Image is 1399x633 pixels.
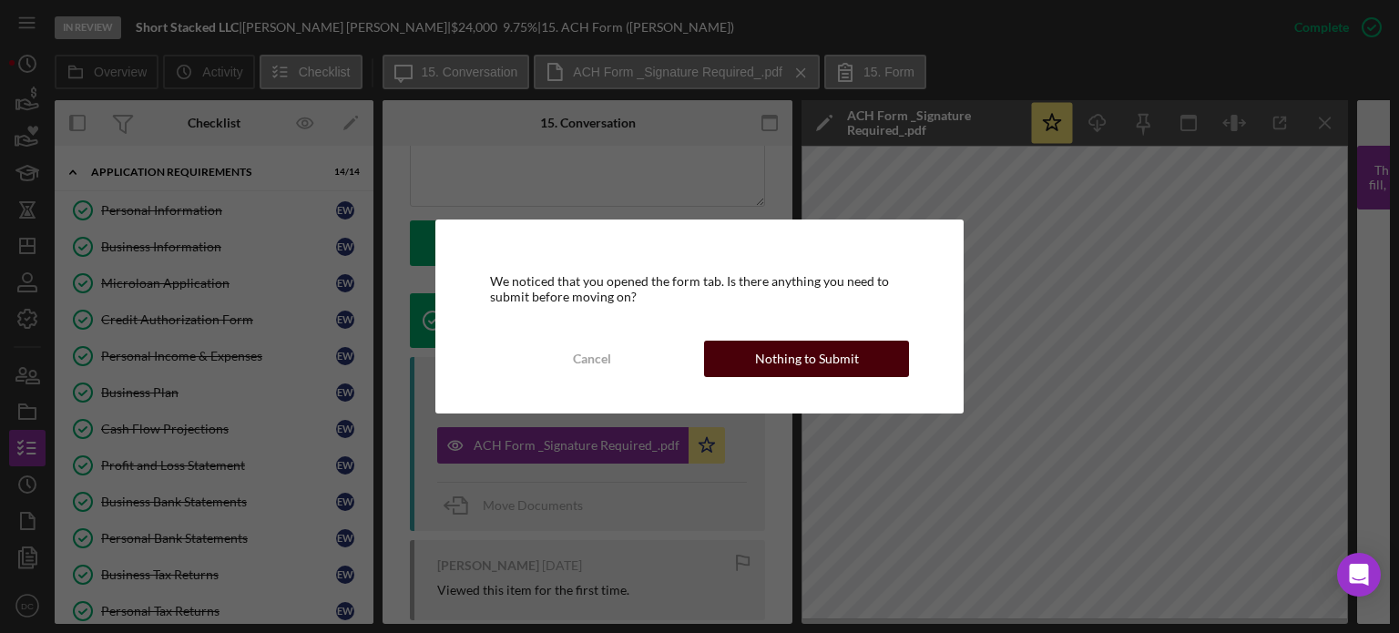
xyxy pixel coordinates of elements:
button: Nothing to Submit [704,341,909,377]
button: Cancel [490,341,695,377]
div: Nothing to Submit [755,341,859,377]
div: Cancel [573,341,611,377]
div: Open Intercom Messenger [1337,553,1381,597]
div: We noticed that you opened the form tab. Is there anything you need to submit before moving on? [490,274,910,303]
